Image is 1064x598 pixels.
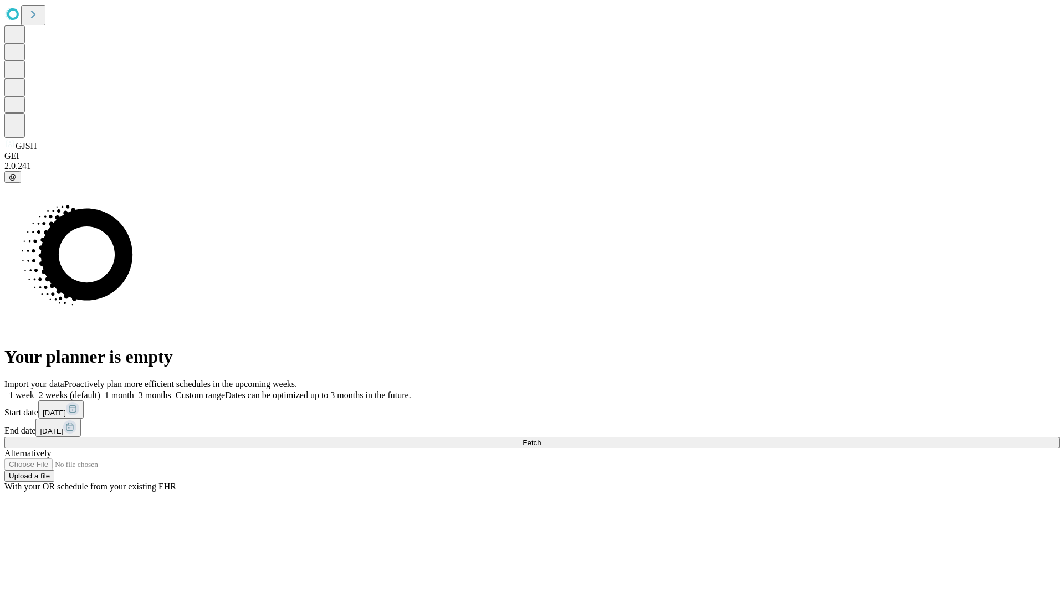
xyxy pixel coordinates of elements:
button: Upload a file [4,470,54,482]
span: Proactively plan more efficient schedules in the upcoming weeks. [64,379,297,389]
span: Import your data [4,379,64,389]
span: 1 month [105,390,134,400]
span: 3 months [139,390,171,400]
div: GEI [4,151,1060,161]
span: [DATE] [40,427,63,435]
span: Fetch [523,439,541,447]
div: End date [4,419,1060,437]
span: [DATE] [43,409,66,417]
span: Dates can be optimized up to 3 months in the future. [225,390,411,400]
span: Custom range [176,390,225,400]
button: [DATE] [38,400,84,419]
button: Fetch [4,437,1060,448]
span: 1 week [9,390,34,400]
span: 2 weeks (default) [39,390,100,400]
h1: Your planner is empty [4,347,1060,367]
span: GJSH [16,141,37,151]
button: @ [4,171,21,183]
button: [DATE] [35,419,81,437]
span: @ [9,173,17,181]
div: 2.0.241 [4,161,1060,171]
span: Alternatively [4,448,51,458]
span: With your OR schedule from your existing EHR [4,482,176,491]
div: Start date [4,400,1060,419]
